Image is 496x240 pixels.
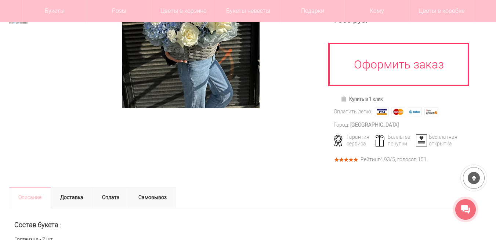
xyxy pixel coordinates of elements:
[418,156,427,162] span: 151
[334,108,372,116] div: Оплатить легко:
[350,121,399,129] div: [GEOGRAPHIC_DATA]
[328,43,469,86] a: Оформить заказ
[380,156,390,162] span: 4.93
[361,158,428,162] div: Рейтинг /5, голосов: .
[93,187,129,208] a: Оплата
[424,107,438,116] img: Яндекс Деньги
[334,121,349,129] div: Город:
[413,134,456,147] div: Бесплатная открытка
[331,134,373,147] div: Гарантия сервиса
[408,107,422,116] img: Webmoney
[129,187,176,208] a: Самовывоз
[375,107,389,116] img: Visa
[391,107,405,116] img: MasterCard
[9,187,51,208] a: Описание
[337,94,386,104] a: Купить в 1 клик
[341,96,349,102] img: Купить в 1 клик
[14,221,455,229] h2: Состав букета :
[51,187,93,208] a: Доставка
[372,134,414,147] div: Баллы за покупки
